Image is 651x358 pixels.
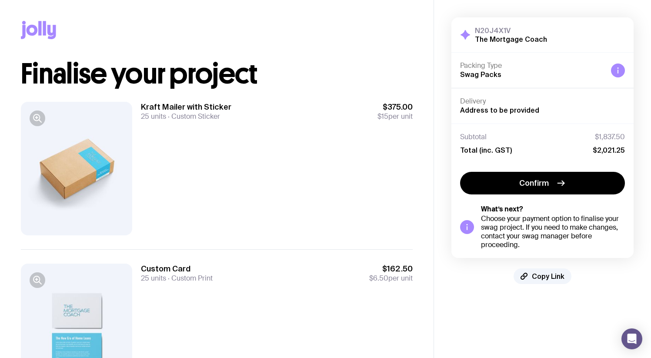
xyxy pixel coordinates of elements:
h4: Delivery [460,97,625,106]
span: per unit [377,112,413,121]
span: Subtotal [460,133,487,141]
span: $15 [377,112,388,121]
span: Custom Print [166,274,213,283]
h5: What’s next? [481,205,625,214]
div: Choose your payment option to finalise your swag project. If you need to make changes, contact yo... [481,214,625,249]
h3: Custom Card [141,264,213,274]
h1: Finalise your project [21,60,413,88]
button: Confirm [460,172,625,194]
span: $162.50 [369,264,413,274]
span: Copy Link [532,272,564,281]
h4: Packing Type [460,61,604,70]
span: $1,837.50 [595,133,625,141]
span: Address to be provided [460,106,539,114]
h3: N20J4X1V [475,26,547,35]
button: Copy Link [514,268,571,284]
div: Open Intercom Messenger [621,328,642,349]
span: 25 units [141,112,166,121]
h3: Kraft Mailer with Sticker [141,102,231,112]
span: $2,021.25 [593,146,625,154]
span: Swag Packs [460,70,501,78]
span: $6.50 [369,274,388,283]
span: 25 units [141,274,166,283]
span: $375.00 [377,102,413,112]
span: Custom Sticker [166,112,220,121]
span: per unit [369,274,413,283]
h2: The Mortgage Coach [475,35,547,43]
span: Total (inc. GST) [460,146,512,154]
span: Confirm [519,178,549,188]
